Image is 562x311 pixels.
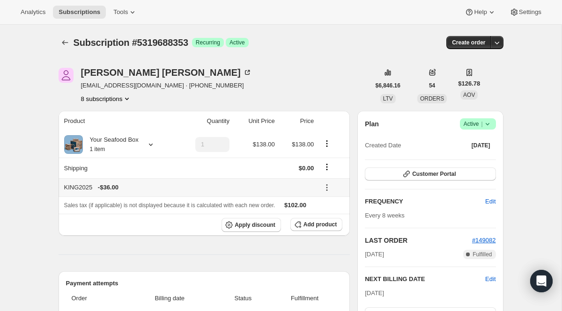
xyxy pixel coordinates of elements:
span: [DATE] [365,250,384,259]
button: Help [459,6,502,19]
h2: Plan [365,119,379,129]
small: 1 item [90,146,105,152]
span: Fulfillment [273,294,337,303]
button: 54 [423,79,441,92]
span: ORDERS [420,95,444,102]
span: Active [229,39,245,46]
div: Your Seafood Box [83,135,139,154]
th: Price [278,111,317,131]
span: Tools [113,8,128,16]
span: $102.00 [284,202,306,209]
h2: Payment attempts [66,279,343,288]
th: Product [59,111,176,131]
span: Every 8 weeks [365,212,405,219]
span: Add product [303,221,337,228]
span: Sales tax (if applicable) is not displayed because it is calculated with each new order. [64,202,275,209]
button: [DATE] [466,139,496,152]
span: Active [464,119,492,129]
span: Subscription #5319688353 [74,37,188,48]
span: Fulfilled [473,251,492,258]
span: [DATE] [365,289,384,297]
a: #149082 [472,237,496,244]
span: Help [474,8,487,16]
h2: FREQUENCY [365,197,485,206]
th: Shipping [59,158,176,178]
button: Apply discount [222,218,281,232]
button: Create order [446,36,491,49]
th: Order [66,288,123,309]
button: $6,846.16 [370,79,406,92]
span: $6,846.16 [376,82,400,89]
span: Edit [485,197,495,206]
span: 54 [429,82,435,89]
span: $0.00 [299,165,314,172]
span: Settings [519,8,541,16]
span: [EMAIL_ADDRESS][DOMAIN_NAME] · [PHONE_NUMBER] [81,81,252,90]
button: Subscriptions [59,36,72,49]
button: Product actions [81,94,132,103]
button: Analytics [15,6,51,19]
div: Open Intercom Messenger [530,270,553,292]
button: Shipping actions [319,162,334,172]
span: Create order [452,39,485,46]
span: Subscriptions [59,8,100,16]
span: [DATE] [472,142,490,149]
span: Apply discount [235,221,275,229]
h2: NEXT BILLING DATE [365,275,485,284]
span: LTV [383,95,393,102]
button: Edit [485,275,495,284]
span: | [481,120,482,128]
span: Status [219,294,267,303]
img: product img [64,135,83,154]
th: Quantity [176,111,232,131]
span: $138.00 [253,141,275,148]
span: Billing date [126,294,214,303]
button: Subscriptions [53,6,106,19]
button: Customer Portal [365,167,495,181]
button: #149082 [472,236,496,245]
span: Customer Portal [412,170,456,178]
th: Unit Price [232,111,278,131]
span: $138.00 [292,141,314,148]
span: Fran Stevens [59,68,74,83]
button: Edit [480,194,501,209]
span: $126.78 [458,79,480,88]
h2: LAST ORDER [365,236,472,245]
button: Settings [504,6,547,19]
button: Add product [290,218,342,231]
div: [PERSON_NAME] [PERSON_NAME] [81,68,252,77]
div: KING2025 [64,183,314,192]
span: Analytics [21,8,45,16]
button: Product actions [319,138,334,149]
span: Recurring [196,39,220,46]
span: AOV [463,92,475,98]
span: - $36.00 [98,183,118,192]
button: Tools [108,6,143,19]
span: Created Date [365,141,401,150]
